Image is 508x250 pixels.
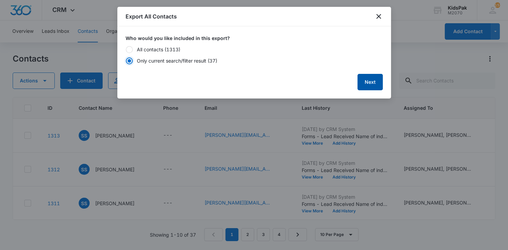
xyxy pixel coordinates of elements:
[137,57,217,64] div: Only current search/filter result (37)
[375,12,383,21] button: close
[357,74,383,90] button: Next
[126,12,177,21] h1: Export All Contacts
[126,35,383,42] label: Who would you like included in this export?
[137,46,180,53] div: All contacts (1313)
